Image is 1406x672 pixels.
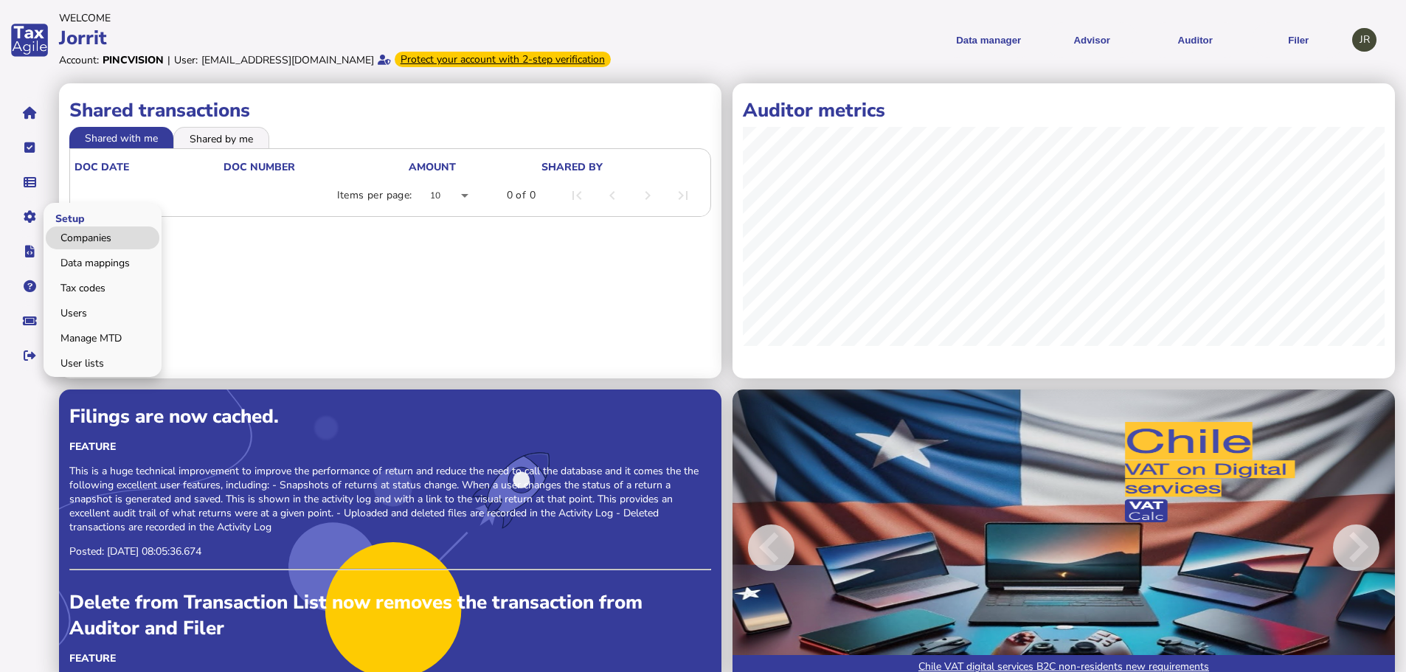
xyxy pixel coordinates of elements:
div: Items per page: [337,188,412,203]
h1: Auditor metrics [743,97,1385,123]
button: Shows a dropdown of Data manager options [942,22,1035,58]
div: Feature [69,651,711,665]
div: From Oct 1, 2025, 2-step verification will be required to login. Set it up now... [395,52,611,67]
a: User lists [46,352,159,375]
a: Users [46,302,159,325]
div: Jorrit [59,25,699,51]
button: Help pages [14,271,45,302]
div: Profile settings [1352,28,1376,52]
div: Amount [409,160,540,174]
button: Data manager [14,167,45,198]
div: | [167,53,170,67]
button: Raise a support ticket [14,305,45,336]
h1: Shared transactions [69,97,711,123]
div: Filings are now cached. [69,403,711,429]
p: This is a huge technical improvement to improve the performance of return and reduce the need to ... [69,464,711,534]
div: shared by [541,160,603,174]
div: User: [174,53,198,67]
button: Home [14,97,45,128]
div: Pincvision [103,53,164,67]
li: Shared by me [173,127,269,148]
div: Feature [69,440,711,454]
button: Shows a dropdown of VAT Advisor options [1045,22,1138,58]
button: Developer hub links [14,236,45,267]
div: doc number [224,160,295,174]
i: Email verified [378,55,391,65]
button: Manage settings [14,201,45,232]
a: Companies [46,226,159,249]
div: 0 of 0 [507,188,536,203]
a: Manage MTD [46,327,159,350]
button: Sign out [14,340,45,371]
div: Welcome [59,11,699,25]
div: doc date [75,160,222,174]
p: Posted: [DATE] 08:05:36.674 [69,544,711,558]
div: Amount [409,160,456,174]
div: [EMAIL_ADDRESS][DOMAIN_NAME] [201,53,374,67]
button: Tasks [14,132,45,163]
div: doc date [75,160,129,174]
li: Shared with me [69,127,173,148]
div: Delete from Transaction List now removes the transaction from Auditor and Filer [69,589,711,641]
span: Setup [44,200,92,235]
a: Data mappings [46,252,159,274]
div: shared by [541,160,703,174]
button: Filer [1252,22,1345,58]
i: Data manager [24,182,36,183]
div: Account: [59,53,99,67]
a: Tax codes [46,277,159,299]
button: Auditor [1149,22,1241,58]
div: doc number [224,160,407,174]
menu: navigate products [706,22,1346,58]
